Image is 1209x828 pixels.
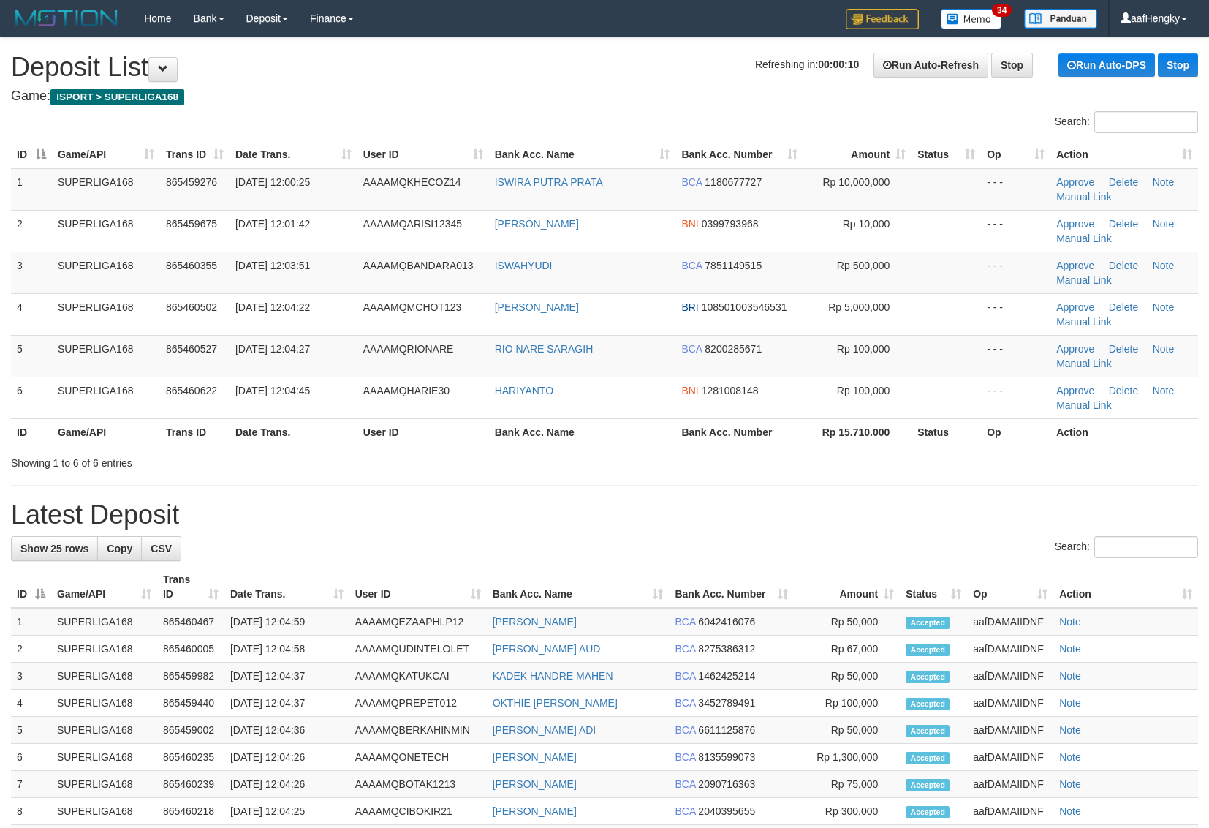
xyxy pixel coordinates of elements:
a: Note [1153,385,1175,396]
td: Rp 1,300,000 [794,744,900,771]
a: HARIYANTO [495,385,553,396]
a: Approve [1056,260,1094,271]
a: Show 25 rows [11,536,98,561]
a: ISWIRA PUTRA PRATA [495,176,603,188]
a: Delete [1109,301,1138,313]
td: aafDAMAIIDNF [967,771,1053,798]
strong: 00:00:10 [818,59,859,70]
td: Rp 75,000 [794,771,900,798]
span: Copy 8135599073 to clipboard [698,751,755,763]
a: Note [1059,778,1081,790]
span: Copy 1462425214 to clipboard [698,670,755,682]
a: Delete [1109,343,1138,355]
th: User ID: activate to sort column ascending [349,566,487,608]
span: 865460622 [166,385,217,396]
span: BCA [675,751,695,763]
td: - - - [981,252,1050,293]
a: [PERSON_NAME] AUD [493,643,601,655]
span: AAAAMQRIONARE [363,343,454,355]
a: Delete [1109,176,1138,188]
a: Delete [1109,260,1138,271]
th: Op: activate to sort column ascending [981,141,1050,168]
span: Accepted [906,806,950,818]
a: [PERSON_NAME] [493,805,577,817]
a: [PERSON_NAME] [495,218,579,230]
td: - - - [981,293,1050,335]
span: BCA [675,724,695,736]
span: BCA [681,260,702,271]
td: 2 [11,636,51,663]
td: 4 [11,690,51,717]
span: Copy 0399793968 to clipboard [702,218,759,230]
td: 865459002 [157,717,224,744]
a: Delete [1109,218,1138,230]
img: Button%20Memo.svg [941,9,1002,29]
img: panduan.png [1024,9,1097,29]
td: [DATE] 12:04:58 [224,636,349,663]
td: Rp 50,000 [794,663,900,690]
td: AAAAMQCIBOKIR21 [349,798,487,825]
span: Copy 8200285671 to clipboard [705,343,762,355]
td: aafDAMAIIDNF [967,798,1053,825]
span: BCA [681,343,702,355]
a: Manual Link [1056,399,1112,411]
span: Copy 2040395655 to clipboard [698,805,755,817]
span: AAAAMQKHECOZ14 [363,176,461,188]
a: RIO NARE SARAGIH [495,343,594,355]
th: User ID: activate to sort column ascending [357,141,489,168]
span: BCA [675,697,695,709]
th: Trans ID: activate to sort column ascending [157,566,224,608]
td: AAAAMQBERKAHINMIN [349,717,487,744]
a: Manual Link [1056,274,1112,286]
td: 865459440 [157,690,224,717]
th: Date Trans. [230,418,357,445]
td: [DATE] 12:04:37 [224,663,349,690]
td: 1 [11,608,51,636]
td: [DATE] 12:04:59 [224,608,349,636]
td: AAAAMQUDINTELOLET [349,636,487,663]
td: SUPERLIGA168 [51,771,157,798]
td: SUPERLIGA168 [52,168,160,211]
span: AAAAMQBANDARA013 [363,260,474,271]
th: Bank Acc. Number: activate to sort column ascending [669,566,794,608]
td: 865460218 [157,798,224,825]
td: AAAAMQEZAAPHLP12 [349,608,487,636]
span: AAAAMQMCHOT123 [363,301,462,313]
span: 865460527 [166,343,217,355]
span: Accepted [906,698,950,710]
a: Note [1153,301,1175,313]
td: Rp 100,000 [794,690,900,717]
td: SUPERLIGA168 [52,293,160,335]
th: ID [11,418,52,445]
th: Rp 15.710.000 [803,418,912,445]
a: ISWAHYUDI [495,260,553,271]
div: Showing 1 to 6 of 6 entries [11,450,493,470]
td: - - - [981,377,1050,418]
span: BCA [675,643,695,655]
td: 5 [11,335,52,377]
th: Amount: activate to sort column ascending [794,566,900,608]
td: 8 [11,798,51,825]
td: SUPERLIGA168 [51,663,157,690]
td: aafDAMAIIDNF [967,663,1053,690]
th: ID: activate to sort column descending [11,566,51,608]
td: aafDAMAIIDNF [967,717,1053,744]
th: Game/API: activate to sort column ascending [52,141,160,168]
a: Note [1059,697,1081,709]
span: [DATE] 12:04:27 [235,343,310,355]
span: Accepted [906,779,950,791]
td: aafDAMAIIDNF [967,690,1053,717]
span: Accepted [906,671,950,683]
td: 3 [11,252,52,293]
td: SUPERLIGA168 [51,690,157,717]
th: ID: activate to sort column descending [11,141,52,168]
a: Manual Link [1056,233,1112,244]
td: 865459982 [157,663,224,690]
a: Manual Link [1056,316,1112,328]
th: Bank Acc. Name: activate to sort column ascending [489,141,676,168]
span: Copy 6611125876 to clipboard [698,724,755,736]
span: Rp 5,000,000 [828,301,890,313]
span: Accepted [906,725,950,737]
a: Note [1153,343,1175,355]
span: BCA [675,616,695,628]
